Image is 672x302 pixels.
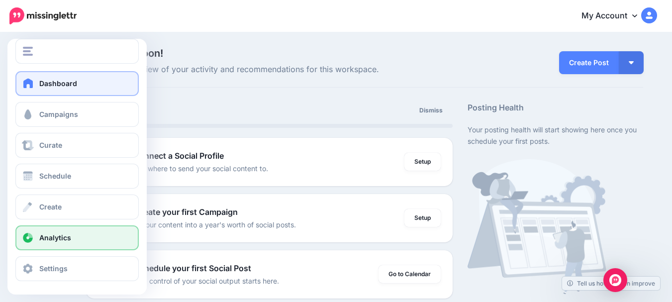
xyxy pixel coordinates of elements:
[86,63,453,76] span: Here's an overview of your activity and recommendations for this workspace.
[23,47,33,56] img: menu.png
[39,172,71,180] span: Schedule
[603,268,627,292] div: Open Intercom Messenger
[125,263,251,273] b: 3. Schedule your first Social Post
[572,4,657,28] a: My Account
[468,159,606,294] img: calendar-waiting.png
[39,202,62,211] span: Create
[468,101,643,114] h5: Posting Health
[125,275,279,287] p: Taking control of your social output starts here.
[15,133,139,158] a: Curate
[404,153,441,171] a: Setup
[15,71,139,96] a: Dashboard
[15,164,139,189] a: Schedule
[125,163,268,174] p: Tell us where to send your social content to.
[39,264,68,273] span: Settings
[9,7,77,24] img: Missinglettr
[379,265,441,283] a: Go to Calendar
[629,61,634,64] img: arrow-down-white.png
[125,219,296,230] p: Turn your content into a year's worth of social posts.
[39,79,77,88] span: Dashboard
[15,195,139,219] a: Create
[413,101,449,119] a: Dismiss
[404,209,441,227] a: Setup
[562,277,660,290] a: Tell us how we can improve
[39,141,62,149] span: Curate
[15,225,139,250] a: Analytics
[15,102,139,127] a: Campaigns
[39,110,78,118] span: Campaigns
[39,233,71,242] span: Analytics
[559,51,619,74] a: Create Post
[125,207,238,217] b: 2. Create your first Campaign
[468,124,643,147] p: Your posting health will start showing here once you schedule your first posts.
[86,101,269,114] h5: Setup Progress
[125,151,224,161] b: 1. Connect a Social Profile
[15,256,139,281] a: Settings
